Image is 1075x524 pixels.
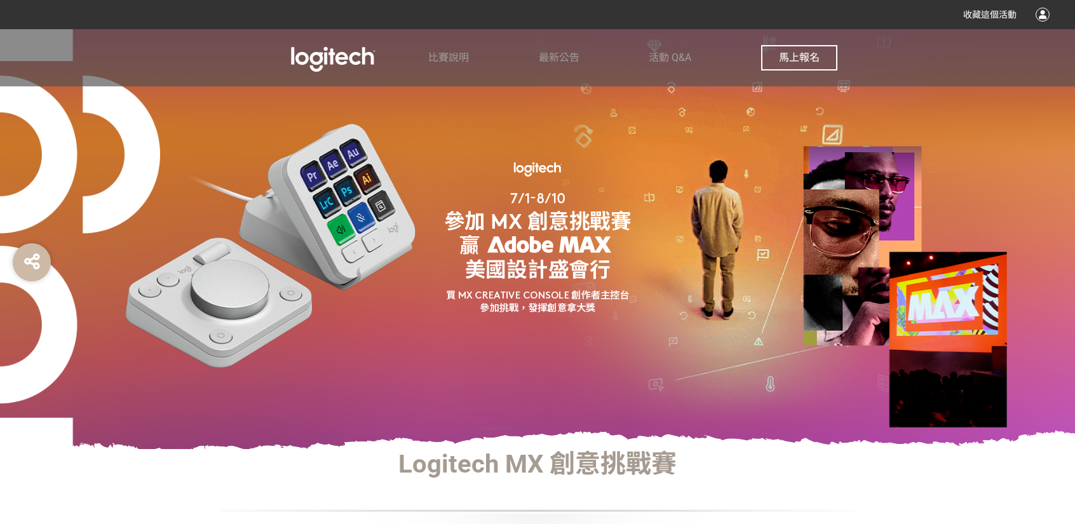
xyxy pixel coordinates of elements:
[963,10,1017,20] span: 收藏這個活動
[761,45,837,71] button: 馬上報名
[220,449,855,480] h1: Logitech MX 創意挑戰賽
[649,51,691,64] span: 活動 Q&A
[539,29,579,86] a: 最新公告
[428,51,469,64] span: 比賽說明
[539,51,579,64] span: 最新公告
[428,29,469,86] a: 比賽說明
[379,159,696,318] img: Logitech MX 創意挑戰賽
[649,29,691,86] a: 活動 Q&A
[779,51,820,64] span: 馬上報名
[238,43,428,74] img: Logitech MX 創意挑戰賽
